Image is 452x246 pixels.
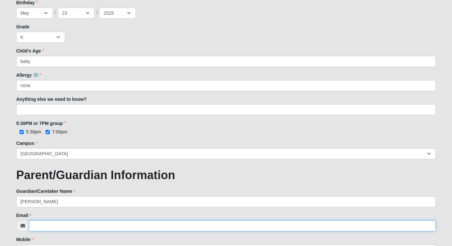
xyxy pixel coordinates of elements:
h1: Parent/Guardian Information [16,168,436,182]
span: / [96,9,98,16]
span: 7:00pm [52,129,67,134]
label: Grade [16,23,29,30]
input: 5:30pm [20,130,24,134]
label: Guardian/Caretaker Name [16,188,76,194]
label: Anything else we need to know? [16,96,87,102]
label: 5:30PM or 7PM group [16,120,66,127]
label: Allergy [16,72,41,78]
span: / [55,9,56,16]
label: Campus [16,140,37,146]
label: Email [16,212,32,219]
label: Child's Age [16,48,44,54]
span: 5:30pm [26,129,41,134]
input: 7:00pm [46,130,50,134]
label: Mobile [16,236,34,243]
